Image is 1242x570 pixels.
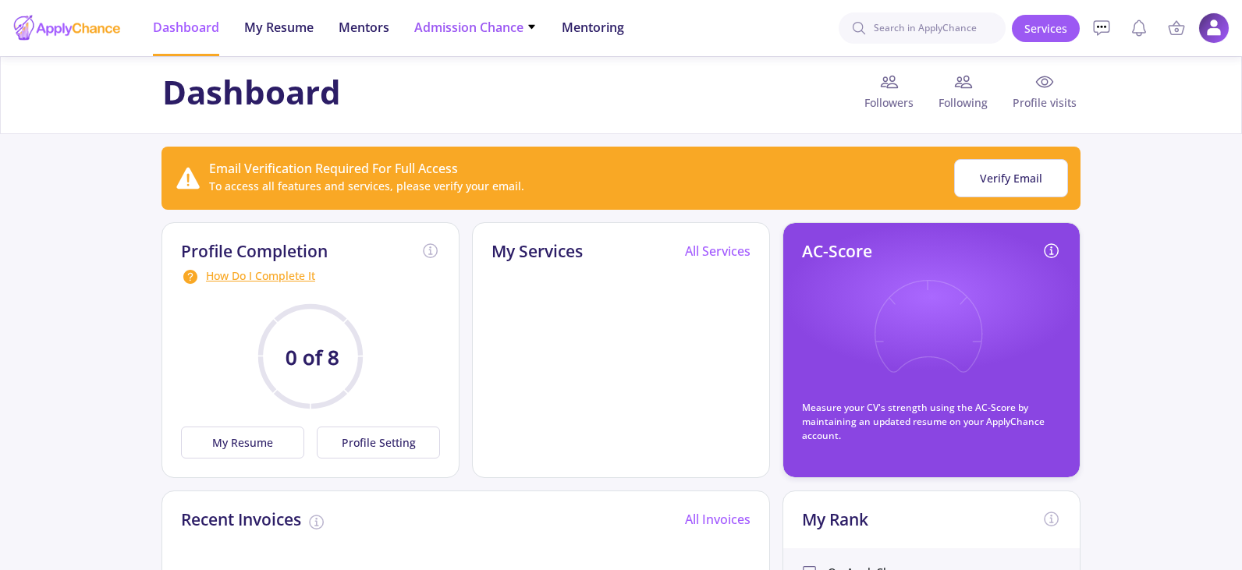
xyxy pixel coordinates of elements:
[181,242,328,261] h2: Profile Completion
[414,18,537,37] span: Admission Chance
[852,94,926,111] span: Followers
[181,267,440,286] div: How Do I Complete It
[685,243,751,260] a: All Services
[802,242,872,261] h2: AC-Score
[162,73,341,112] h1: Dashboard
[317,427,440,458] button: Profile Setting
[181,510,301,529] h2: Recent Invoices
[802,510,868,529] h2: My Rank
[954,159,1068,197] button: Verify Email
[491,242,583,261] h2: My Services
[685,511,751,528] a: All Invoices
[1012,15,1080,42] a: Services
[926,94,1000,111] span: Following
[244,18,314,37] span: My Resume
[209,178,524,194] div: To access all features and services, please verify your email.
[310,427,440,458] a: Profile Setting
[839,12,1006,44] input: Search in ApplyChance
[802,401,1061,443] p: Measure your CV's strength using the AC-Score by maintaining an updated resume on your ApplyChanc...
[153,18,219,37] span: Dashboard
[209,159,524,178] div: Email Verification Required For Full Access
[1000,94,1080,111] span: Profile visits
[339,18,389,37] span: Mentors
[181,427,310,458] a: My Resume
[562,18,624,37] span: Mentoring
[181,427,304,458] button: My Resume
[286,344,339,371] text: 0 of 8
